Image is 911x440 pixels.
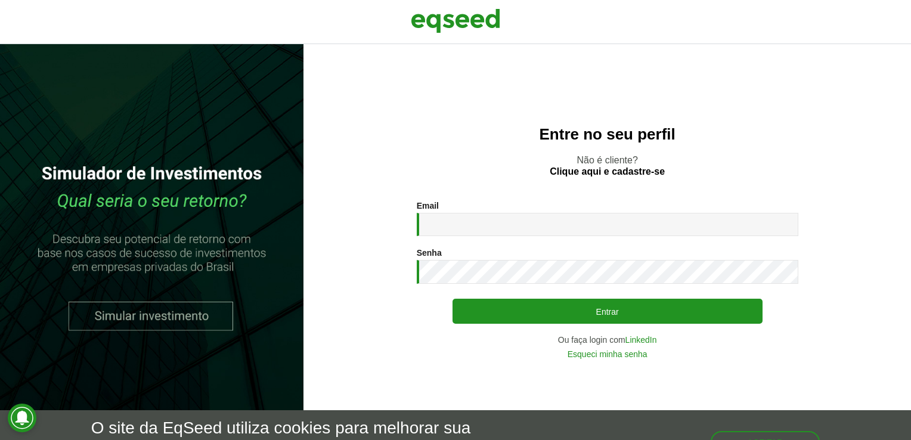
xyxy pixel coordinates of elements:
div: Ou faça login com [417,336,798,344]
a: Esqueci minha senha [568,350,647,358]
p: Não é cliente? [327,154,887,177]
a: Clique aqui e cadastre-se [550,167,665,176]
img: EqSeed Logo [411,6,500,36]
h2: Entre no seu perfil [327,126,887,143]
label: Senha [417,249,442,257]
a: LinkedIn [625,336,657,344]
label: Email [417,202,439,210]
button: Entrar [453,299,763,324]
